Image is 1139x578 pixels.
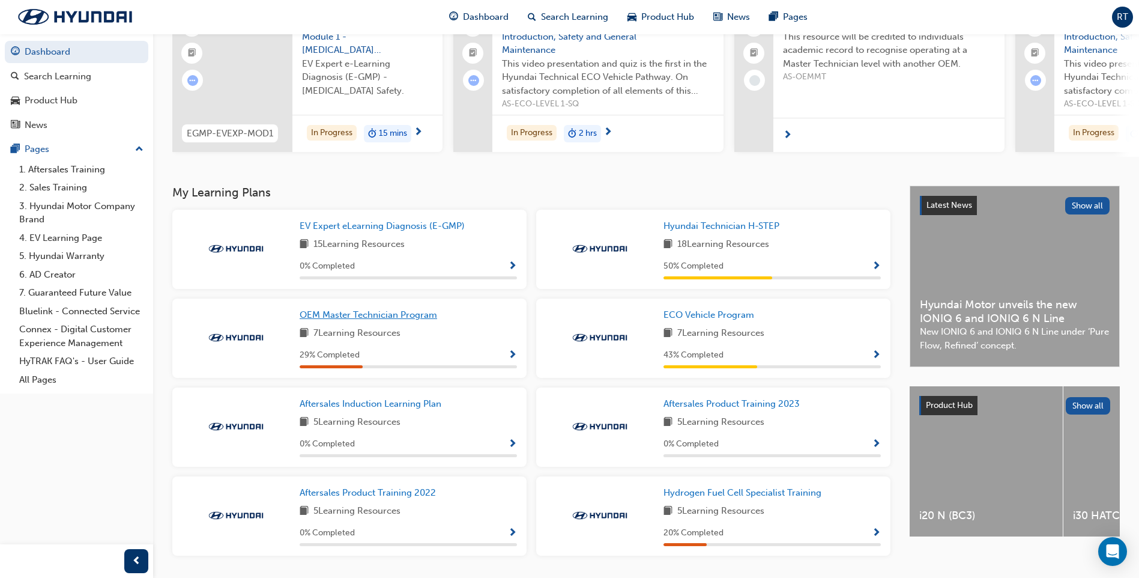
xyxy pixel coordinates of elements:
[313,415,400,430] span: 5 Learning Resources
[783,130,792,141] span: next-icon
[313,237,405,252] span: 15 Learning Resources
[469,46,477,61] span: booktick-icon
[203,421,269,433] img: Trak
[579,127,597,141] span: 2 hrs
[5,114,148,136] a: News
[677,504,764,519] span: 5 Learning Resources
[188,46,196,61] span: booktick-icon
[1065,197,1110,214] button: Show all
[11,120,20,131] span: news-icon
[910,186,1120,367] a: Latest NewsShow allHyundai Motor unveils the new IONIQ 6 and IONIQ 6 N LineNew IONIQ 6 and IONIQ ...
[783,70,995,84] span: AS-OEMMT
[627,10,636,25] span: car-icon
[663,219,784,233] a: Hyundai Technician H-STEP
[663,487,821,498] span: Hydrogen Fuel Cell Specialist Training
[677,237,769,252] span: 18 Learning Resources
[663,237,672,252] span: book-icon
[727,10,750,24] span: News
[919,509,1053,523] span: i20 N (BC3)
[508,528,517,539] span: Show Progress
[379,127,407,141] span: 15 mins
[618,5,704,29] a: car-iconProduct Hub
[14,284,148,302] a: 7. Guaranteed Future Value
[300,219,470,233] a: EV Expert eLearning Diagnosis (E-GMP)
[663,326,672,341] span: book-icon
[567,332,633,344] img: Trak
[872,437,881,452] button: Show Progress
[440,5,518,29] a: guage-iconDashboard
[300,398,441,409] span: Aftersales Induction Learning Plan
[300,504,309,519] span: book-icon
[172,7,443,152] a: EGMP-EVEXP-MOD1E-GMP Diagnose Module 1 - [MEDICAL_DATA] SafetyEV Expert e-Learning Diagnosis (E-G...
[508,526,517,541] button: Show Progress
[14,160,148,179] a: 1. Aftersales Training
[187,127,273,141] span: EGMP-EVEXP-MOD1
[1117,10,1128,24] span: RT
[663,348,724,362] span: 43 % Completed
[872,259,881,274] button: Show Progress
[5,90,148,112] a: Product Hub
[663,260,724,273] span: 50 % Completed
[663,397,805,411] a: Aftersales Product Training 2023
[872,439,881,450] span: Show Progress
[14,302,148,321] a: Bluelink - Connected Service
[414,127,423,138] span: next-icon
[769,10,778,25] span: pages-icon
[203,243,269,255] img: Trak
[24,70,91,84] div: Search Learning
[11,47,20,58] span: guage-icon
[713,10,722,25] span: news-icon
[663,309,754,320] span: ECO Vehicle Program
[663,221,779,231] span: Hyundai Technician H-STEP
[11,144,20,155] span: pages-icon
[541,10,608,24] span: Search Learning
[368,126,376,142] span: duration-icon
[1130,126,1138,142] span: duration-icon
[910,386,1063,537] a: i20 N (BC3)
[677,326,764,341] span: 7 Learning Resources
[508,439,517,450] span: Show Progress
[300,397,446,411] a: Aftersales Induction Learning Plan
[926,200,972,210] span: Latest News
[5,65,148,88] a: Search Learning
[5,41,148,63] a: Dashboard
[508,350,517,361] span: Show Progress
[1066,397,1111,415] button: Show all
[463,10,509,24] span: Dashboard
[872,350,881,361] span: Show Progress
[449,10,458,25] span: guage-icon
[25,118,47,132] div: News
[5,138,148,160] button: Pages
[132,554,141,569] span: prev-icon
[508,261,517,272] span: Show Progress
[302,16,433,57] span: E-GMP Diagnose Module 1 - [MEDICAL_DATA] Safety
[300,486,441,500] a: Aftersales Product Training 2022
[14,229,148,248] a: 4. EV Learning Page
[11,96,20,106] span: car-icon
[302,57,433,98] span: EV Expert e-Learning Diagnosis (E-GMP) - [MEDICAL_DATA] Safety.
[1030,75,1041,86] span: learningRecordVerb_ATTEMPT-icon
[663,437,719,451] span: 0 % Completed
[11,71,19,82] span: search-icon
[300,526,355,540] span: 0 % Completed
[14,266,148,284] a: 6. AD Creator
[508,437,517,452] button: Show Progress
[468,75,479,86] span: learningRecordVerb_ATTEMPT-icon
[750,46,758,61] span: booktick-icon
[704,5,760,29] a: news-iconNews
[1098,537,1127,566] div: Open Intercom Messenger
[203,510,269,522] img: Trak
[453,7,724,152] a: L1. ECO-1 Video + Quiz - Vehicle Introduction, Safety and General MaintenanceThis video presentat...
[567,421,633,433] img: Trak
[508,259,517,274] button: Show Progress
[677,415,764,430] span: 5 Learning Resources
[507,125,557,141] div: In Progress
[920,325,1110,352] span: New IONIQ 6 and IONIQ 6 N Line under ‘Pure Flow, Refined’ concept.
[760,5,817,29] a: pages-iconPages
[300,308,442,322] a: OEM Master Technician Program
[135,142,144,157] span: up-icon
[25,142,49,156] div: Pages
[663,398,800,409] span: Aftersales Product Training 2023
[14,320,148,352] a: Connex - Digital Customer Experience Management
